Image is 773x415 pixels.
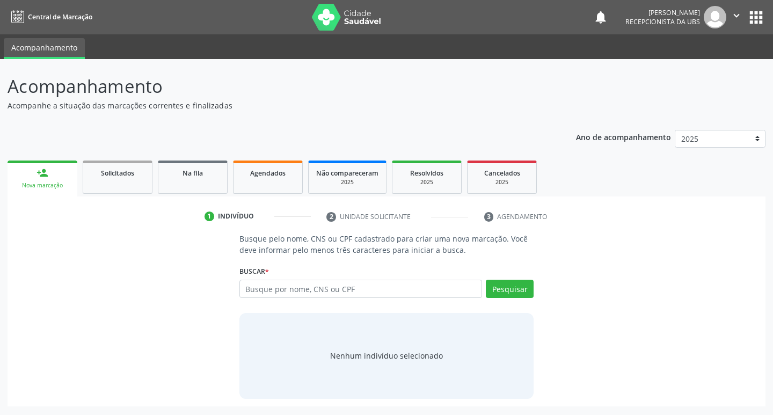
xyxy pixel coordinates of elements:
[576,130,671,143] p: Ano de acompanhamento
[400,178,454,186] div: 2025
[28,12,92,21] span: Central de Marcação
[625,17,700,26] span: Recepcionista da UBS
[8,8,92,26] a: Central de Marcação
[15,181,70,190] div: Nova marcação
[410,169,443,178] span: Resolvidos
[625,8,700,17] div: [PERSON_NAME]
[239,263,269,280] label: Buscar
[731,10,742,21] i: 
[8,100,538,111] p: Acompanhe a situação das marcações correntes e finalizadas
[4,38,85,59] a: Acompanhamento
[239,233,534,256] p: Busque pelo nome, CNS ou CPF cadastrado para criar uma nova marcação. Você deve informar pelo men...
[330,350,443,361] div: Nenhum indivíduo selecionado
[101,169,134,178] span: Solicitados
[183,169,203,178] span: Na fila
[747,8,765,27] button: apps
[484,169,520,178] span: Cancelados
[316,178,378,186] div: 2025
[250,169,286,178] span: Agendados
[593,10,608,25] button: notifications
[8,73,538,100] p: Acompanhamento
[486,280,534,298] button: Pesquisar
[726,6,747,28] button: 
[475,178,529,186] div: 2025
[37,167,48,179] div: person_add
[239,280,483,298] input: Busque por nome, CNS ou CPF
[704,6,726,28] img: img
[205,212,214,221] div: 1
[218,212,254,221] div: Indivíduo
[316,169,378,178] span: Não compareceram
